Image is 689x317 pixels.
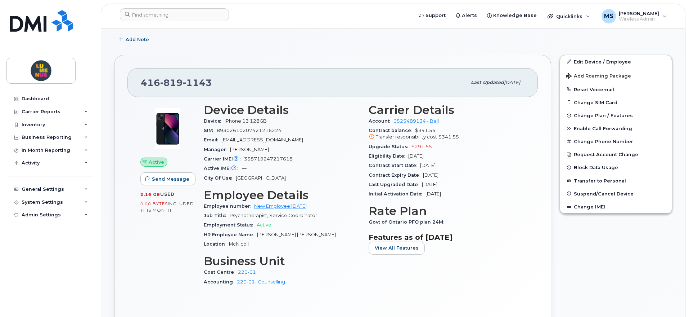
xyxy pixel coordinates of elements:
span: Support [425,12,446,19]
span: Manager [204,147,230,152]
span: Last Upgraded Date [369,182,422,187]
h3: Employee Details [204,189,360,202]
span: Transfer responsibility cost [376,134,437,140]
span: [DATE] [504,80,520,85]
span: Suspend/Cancel Device [574,191,634,196]
span: 358719247217618 [244,156,293,162]
span: Send Message [152,176,189,182]
span: 2.16 GB [140,192,160,197]
span: 819 [160,77,183,88]
span: Upgrade Status [369,144,411,149]
span: Active IMEI [204,166,242,171]
span: Account [369,118,393,124]
button: Enable Call Forwarding [560,122,672,135]
span: Active [257,222,271,228]
h3: Rate Plan [369,204,525,217]
button: Change IMEI [560,200,672,213]
button: Change Phone Number [560,135,672,148]
button: Change Plan / Features [560,109,672,122]
a: 220-01 [238,269,256,275]
a: Alerts [451,8,482,23]
span: [GEOGRAPHIC_DATA] [236,175,286,181]
span: Contract Start Date [369,163,420,168]
span: Cost Centre [204,269,238,275]
span: $341.55 [369,128,525,141]
span: Knowledge Base [493,12,537,19]
span: [PERSON_NAME] [230,147,269,152]
button: Suspend/Cancel Device [560,187,672,200]
span: Wireless Admin [619,16,659,22]
span: Email [204,137,221,142]
input: Find something... [120,8,229,21]
h3: Carrier Details [369,104,525,116]
span: View All Features [375,245,419,251]
span: Quicklinks [556,13,582,19]
button: Add Roaming Package [560,68,672,83]
span: Employee number [204,203,254,209]
span: Carrier IMEI [204,156,244,162]
a: Edit Device / Employee [560,55,672,68]
span: Employment Status [204,222,257,228]
span: Add Roaming Package [566,73,631,80]
img: image20231002-3703462-1ig824h.jpeg [146,107,189,150]
span: — [242,166,247,171]
a: New Employee [DATE] [254,203,307,209]
span: $341.55 [438,134,459,140]
span: [DATE] [408,153,424,159]
button: Request Account Change [560,148,672,161]
span: Contract Expiry Date [369,172,423,178]
span: Govt of Ontario PFO plan 24M [369,219,447,225]
span: 416 [141,77,212,88]
button: Add Note [114,33,155,46]
span: [DATE] [423,172,438,178]
span: Active [149,159,164,166]
span: Job Title [204,213,230,218]
button: View All Features [369,242,425,255]
span: 89302610207421216224 [217,128,282,133]
span: $291.55 [411,144,432,149]
span: McNicoll [229,241,249,247]
span: MS [604,12,613,21]
button: Send Message [140,172,195,185]
a: 220-01- Counselling [237,279,285,285]
span: Last updated [471,80,504,85]
button: Transfer to Personal [560,174,672,187]
span: Alerts [462,12,477,19]
span: [DATE] [422,182,437,187]
span: [DATE] [425,191,441,197]
span: Add Note [126,36,149,43]
h3: Business Unit [204,255,360,268]
span: Accounting [204,279,237,285]
div: Quicklinks [542,9,595,23]
button: Block Data Usage [560,161,672,174]
span: used [160,191,175,197]
div: Mike Sousa [596,9,672,23]
span: [EMAIL_ADDRESS][DOMAIN_NAME] [221,137,303,142]
h3: Device Details [204,104,360,116]
span: Psychotherapist, Service Coordinator [230,213,317,218]
span: Enable Call Forwarding [574,126,632,131]
a: Knowledge Base [482,8,542,23]
span: SIM [204,128,217,133]
a: 0525489134 - Bell [393,118,439,124]
span: Change Plan / Features [574,113,633,118]
button: Reset Voicemail [560,83,672,96]
span: 1143 [183,77,212,88]
span: City Of Use [204,175,236,181]
span: [DATE] [420,163,436,168]
span: 0.00 Bytes [140,201,168,206]
h3: Features as of [DATE] [369,233,525,242]
span: Device [204,118,225,124]
span: [PERSON_NAME] [619,10,659,16]
span: Location [204,241,229,247]
a: Support [414,8,451,23]
span: HR Employee Name [204,232,257,237]
span: Contract balance [369,128,415,133]
span: Initial Activation Date [369,191,425,197]
span: iPhone 13 128GB [225,118,267,124]
span: included this month [140,201,194,213]
span: [PERSON_NAME] [PERSON_NAME] [257,232,336,237]
button: Change SIM Card [560,96,672,109]
span: Eligibility Date [369,153,408,159]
